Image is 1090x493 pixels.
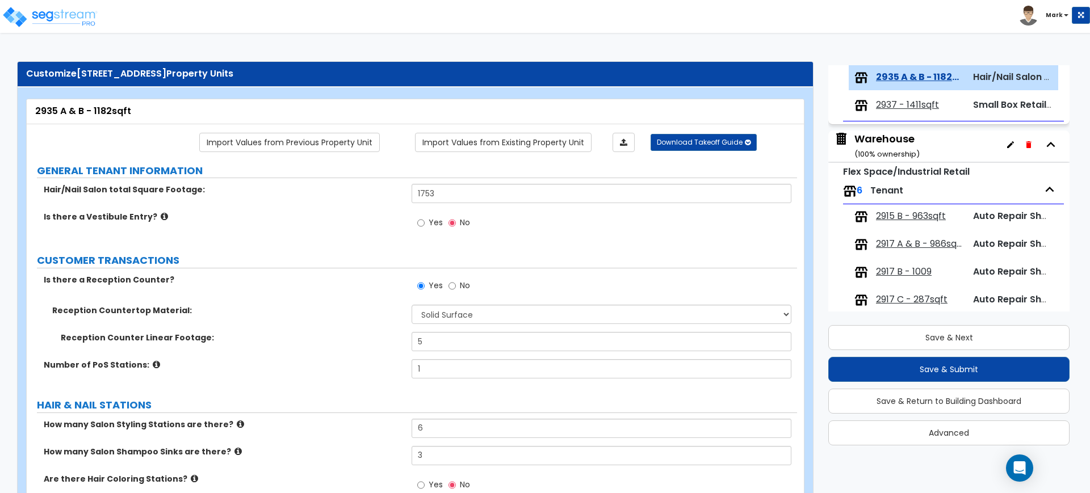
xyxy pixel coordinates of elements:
label: HAIR & NAIL STATIONS [37,398,797,412]
img: tenants.png [854,71,868,85]
a: Import the dynamic attribute values from previous properties. [199,133,380,152]
span: 2917 B - 1009 [876,266,932,279]
i: click for more info! [234,447,242,456]
span: No [460,217,470,228]
span: Yes [429,479,443,490]
i: click for more info! [153,360,160,369]
div: Customize Property Units [26,68,804,81]
b: Mark [1046,11,1063,19]
img: tenants.png [854,99,868,112]
span: Auto Repair Shop Tenant [973,237,1089,250]
a: Import the dynamic attribute values from existing properties. [415,133,592,152]
span: Yes [429,280,443,291]
div: Open Intercom Messenger [1006,454,1033,482]
i: click for more info! [237,420,244,428]
span: Yes [429,217,443,228]
img: tenants.png [854,210,868,224]
label: CUSTOMER TRANSACTIONS [37,253,797,268]
span: No [460,479,470,490]
input: No [448,217,456,229]
img: building.svg [834,132,849,146]
input: Yes [417,479,425,491]
label: Reception Countertop Material: [52,305,403,316]
button: Save & Submit [828,357,1070,382]
span: Tenant [870,184,903,197]
span: 2915 B - 963sqft [876,210,946,223]
label: Are there Hair Coloring Stations? [44,473,403,484]
input: No [448,479,456,491]
div: Warehouse [854,132,920,161]
div: 2935 A & B - 1182sqft [35,105,795,118]
span: No [460,280,470,291]
label: Hair/Nail Salon total Square Footage: [44,184,403,195]
label: GENERAL TENANT INFORMATION [37,163,797,178]
button: Advanced [828,420,1070,445]
span: 2937 - 1411sqft [876,99,939,112]
label: Number of PoS Stations: [44,359,403,370]
button: Save & Next [828,325,1070,350]
img: tenants.png [854,293,868,307]
span: 2917 A & B - 986sqft [876,238,963,251]
input: Yes [417,280,425,292]
span: Auto Repair Shop Tenant [973,209,1089,222]
label: Is there a Reception Counter? [44,274,403,285]
img: avatar.png [1018,6,1038,26]
span: Auto Repair Shop Tenant [973,293,1089,306]
i: click for more info! [191,474,198,483]
small: Flex Space/Industrial Retail [843,165,970,178]
span: Auto Repair Shop Tenant [973,265,1089,278]
button: Save & Return to Building Dashboard [828,389,1070,414]
img: tenants.png [843,184,857,198]
img: logo_pro_r.png [2,6,98,28]
span: Hair/Nail Salon Tenant [973,70,1077,83]
input: No [448,280,456,292]
small: ( 100 % ownership) [854,149,920,159]
input: Yes [417,217,425,229]
span: Download Takeoff Guide [657,137,743,147]
span: 6 [857,184,862,197]
a: Import the dynamic attributes value through Excel sheet [613,133,635,152]
label: Is there a Vestibule Entry? [44,211,403,222]
i: click for more info! [161,212,168,221]
span: Small Box Retail Tenant [973,98,1081,111]
label: How many Salon Styling Stations are there? [44,419,403,430]
span: Warehouse [834,132,920,161]
img: tenants.png [854,238,868,251]
img: tenants.png [854,266,868,279]
span: [STREET_ADDRESS] [77,67,166,80]
span: 2917 C - 287sqft [876,293,948,306]
label: How many Salon Shampoo Sinks are there? [44,446,403,457]
button: Download Takeoff Guide [651,134,757,151]
label: Reception Counter Linear Footage: [61,332,403,343]
span: 2935 A & B - 1182sqft [876,71,963,84]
